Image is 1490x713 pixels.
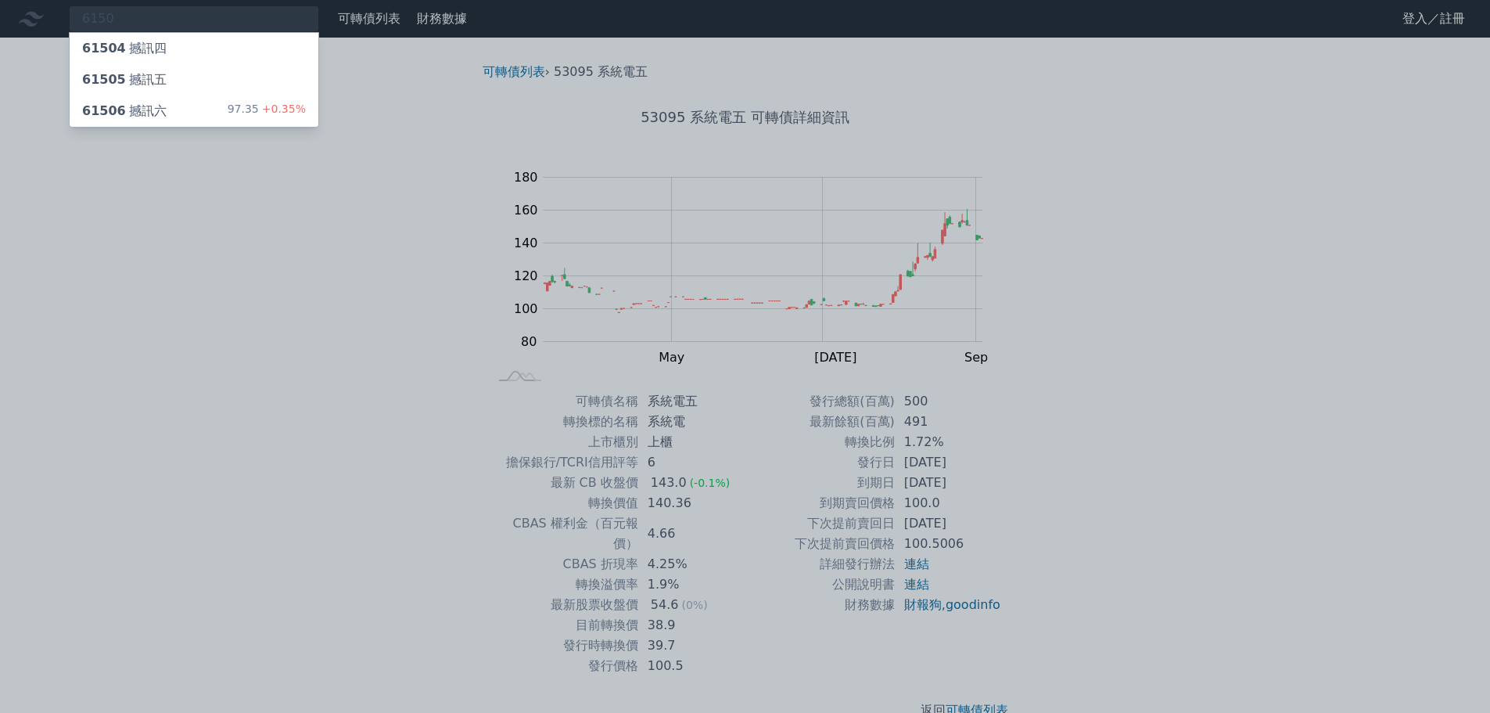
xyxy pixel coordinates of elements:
div: 撼訊四 [82,39,167,58]
span: 61505 [82,72,126,87]
div: 撼訊五 [82,70,167,89]
a: 61504撼訊四 [70,33,318,64]
a: 61506撼訊六 97.35+0.35% [70,95,318,127]
span: 61504 [82,41,126,56]
div: 97.35 [228,102,306,121]
a: 61505撼訊五 [70,64,318,95]
div: 撼訊六 [82,102,167,121]
span: +0.35% [259,103,306,115]
span: 61506 [82,103,126,118]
